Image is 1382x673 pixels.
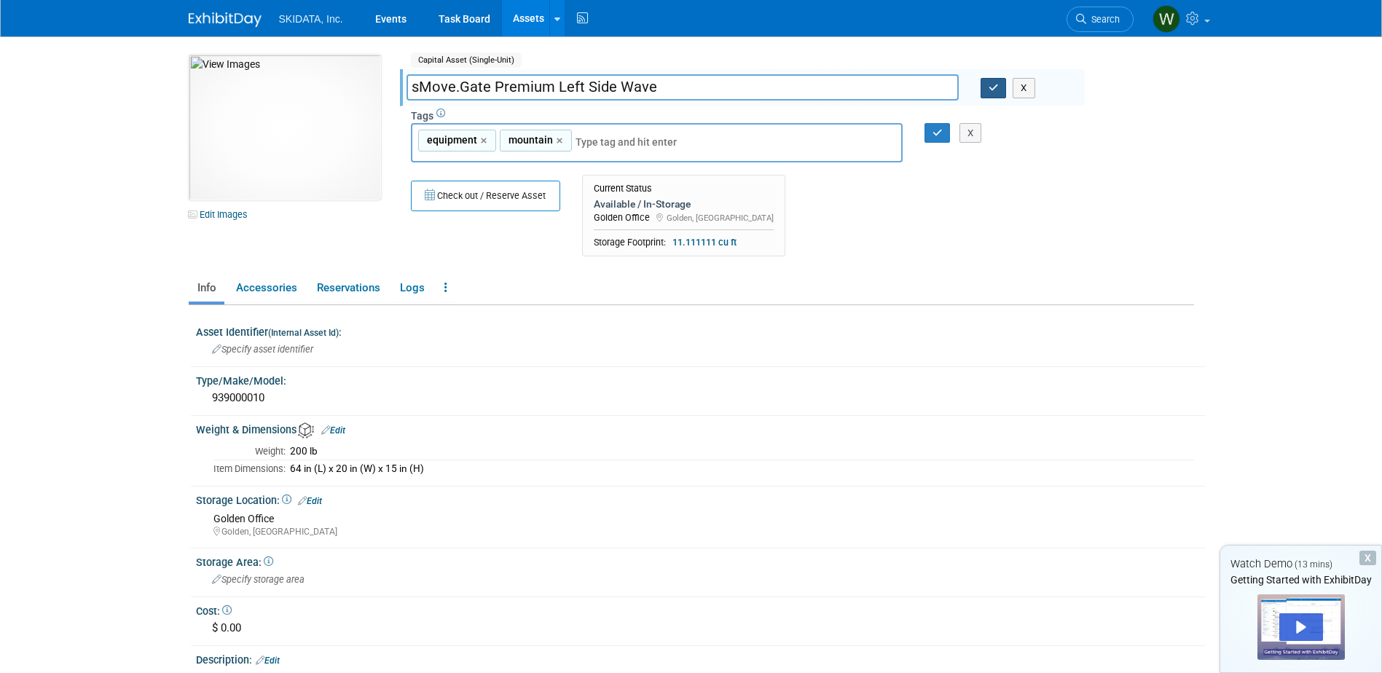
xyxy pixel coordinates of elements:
[298,422,314,438] img: Asset Weight and Dimensions
[1086,14,1120,25] span: Search
[391,275,433,301] a: Logs
[189,55,381,200] img: View Images
[196,321,1205,339] div: Asset Identifier :
[213,443,286,460] td: Weight:
[668,236,741,249] span: 11.111111 cu ft
[1295,559,1332,570] span: (13 mins)
[481,133,490,149] a: ×
[279,13,343,25] span: SKIDATA, Inc.
[213,460,286,476] td: Item Dimensions:
[196,600,1205,618] div: Cost:
[667,213,774,223] span: Golden, [GEOGRAPHIC_DATA]
[212,574,305,585] span: Specify storage area
[213,513,274,524] span: Golden Office
[1279,613,1323,641] div: Play
[189,275,224,301] a: Info
[506,133,553,147] span: mountain
[189,12,262,27] img: ExhibitDay
[576,135,692,149] input: Type tag and hit enter
[557,133,566,149] a: ×
[207,387,1194,409] div: 939000010
[290,463,1194,476] div: 64 in (L) x 20 in (W) x 15 in (H)
[594,183,774,194] div: Current Status
[196,419,1205,438] div: Weight & Dimensions
[268,328,339,338] small: (Internal Asset Id)
[594,212,650,223] span: Golden Office
[1359,551,1376,565] div: Dismiss
[256,656,280,666] a: Edit
[189,205,254,224] a: Edit Images
[1013,78,1035,98] button: X
[298,496,322,506] a: Edit
[196,370,1205,388] div: Type/Make/Model:
[594,236,774,249] div: Storage Footprint:
[1220,572,1381,587] div: Getting Started with ExhibitDay
[196,556,273,568] span: Storage Area:
[1067,7,1134,32] a: Search
[196,649,1205,668] div: Description:
[1220,556,1381,572] div: Watch Demo
[959,123,982,143] button: X
[1153,5,1180,33] img: William Reigeluth
[213,526,1194,538] div: Golden, [GEOGRAPHIC_DATA]
[196,489,1205,508] div: Storage Location:
[227,275,305,301] a: Accessories
[411,52,522,68] span: Capital Asset (Single-Unit)
[594,197,774,210] div: Available / In-Storage
[212,344,313,355] span: Specify asset identifier
[207,617,1194,639] div: $ 0.00
[411,109,1074,173] div: Tags
[424,133,477,147] span: equipment
[321,425,345,436] a: Edit
[308,275,388,301] a: Reservations
[290,445,1194,458] div: 200 lb
[411,181,560,211] button: Check out / Reserve Asset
